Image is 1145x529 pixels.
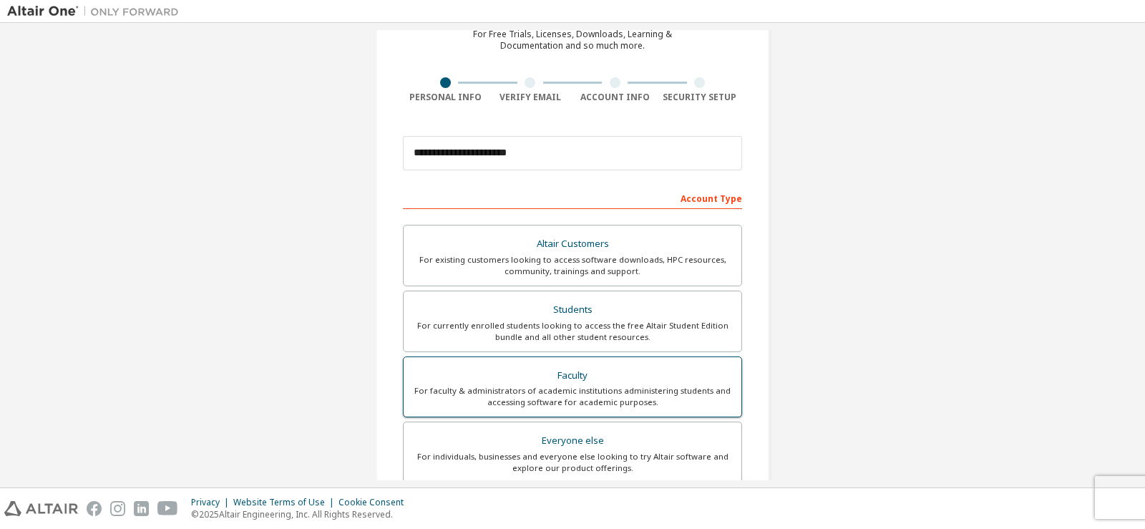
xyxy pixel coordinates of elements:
[157,501,178,516] img: youtube.svg
[403,92,488,103] div: Personal Info
[572,92,658,103] div: Account Info
[110,501,125,516] img: instagram.svg
[191,497,233,508] div: Privacy
[7,4,186,19] img: Altair One
[412,300,733,320] div: Students
[412,254,733,277] div: For existing customers looking to access software downloads, HPC resources, community, trainings ...
[412,320,733,343] div: For currently enrolled students looking to access the free Altair Student Edition bundle and all ...
[412,431,733,451] div: Everyone else
[473,29,672,52] div: For Free Trials, Licenses, Downloads, Learning & Documentation and so much more.
[403,186,742,209] div: Account Type
[412,366,733,386] div: Faculty
[412,451,733,474] div: For individuals, businesses and everyone else looking to try Altair software and explore our prod...
[87,501,102,516] img: facebook.svg
[233,497,338,508] div: Website Terms of Use
[412,385,733,408] div: For faculty & administrators of academic institutions administering students and accessing softwa...
[658,92,743,103] div: Security Setup
[134,501,149,516] img: linkedin.svg
[191,508,412,520] p: © 2025 Altair Engineering, Inc. All Rights Reserved.
[412,234,733,254] div: Altair Customers
[4,501,78,516] img: altair_logo.svg
[338,497,412,508] div: Cookie Consent
[488,92,573,103] div: Verify Email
